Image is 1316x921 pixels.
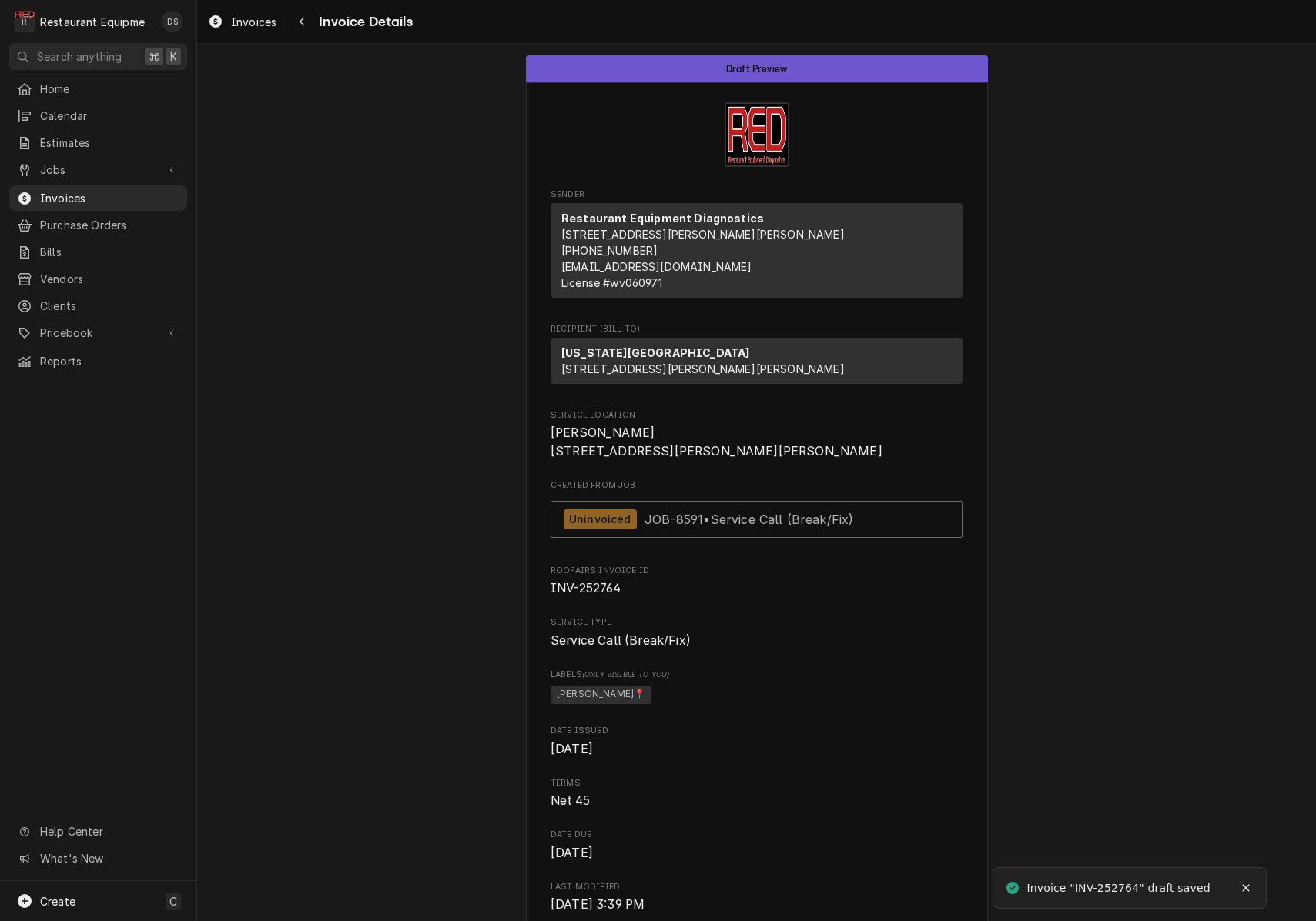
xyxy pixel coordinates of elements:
[290,9,314,34] button: Navigate back
[561,260,752,273] a: [EMAIL_ADDRESS][DOMAIN_NAME]
[561,244,658,257] a: [PHONE_NUMBER]
[551,686,651,704] span: [PERSON_NAME]📍
[40,895,75,908] span: Create
[9,819,187,844] a: Go to Help Center
[551,669,963,681] span: Labels
[551,581,621,596] span: INV-252764
[40,190,179,206] span: Invoices
[551,881,963,893] span: Last Modified
[9,239,187,265] a: Bills
[551,632,963,650] span: Service Type
[9,349,187,374] a: Reports
[561,228,845,241] span: [STREET_ADDRESS][PERSON_NAME][PERSON_NAME]
[14,11,35,32] div: R
[14,11,35,32] div: Restaurant Equipment Diagnostics's Avatar
[551,323,963,335] span: Recipient (Bill To)
[9,103,187,128] a: Calendar
[645,511,853,526] span: JOB-8591 • Service Call (Break/Fix)
[551,424,963,460] span: Service Location
[561,212,764,225] strong: Restaurant Equipment Diagnostics
[551,683,963,706] span: [object Object]
[40,271,179,287] span: Vendors
[40,108,179,124] span: Calendar
[561,362,845,375] span: [STREET_ADDRESS][PERSON_NAME][PERSON_NAME]
[551,338,963,390] div: Recipient (Bill To)
[582,670,669,679] span: (Only Visible to You)
[9,266,187,292] a: Vendors
[551,501,963,539] a: View Job
[1026,880,1212,896] div: Invoice "INV-252764" draft saved
[551,565,963,598] div: Roopairs Invoice ID
[9,157,187,182] a: Go to Jobs
[551,479,963,546] div: Created From Job
[551,409,963,422] span: Service Location
[40,217,179,233] span: Purchase Orders
[162,11,183,32] div: Derek Stewart's Avatar
[551,338,963,384] div: Recipient (Bill To)
[551,896,963,914] span: Last Modified
[314,12,412,32] span: Invoice Details
[551,725,963,758] div: Date Issued
[551,777,963,789] span: Terms
[551,189,963,305] div: Invoice Sender
[551,793,590,808] span: Net 45
[551,844,963,863] span: Date Due
[40,298,179,314] span: Clients
[9,130,187,155] a: Estimates
[551,425,882,459] span: [PERSON_NAME] [STREET_ADDRESS][PERSON_NAME][PERSON_NAME]
[551,633,691,648] span: Service Call (Break/Fix)
[40,14,153,30] div: Restaurant Equipment Diagnostics
[551,189,963,201] span: Sender
[551,565,963,577] span: Roopairs Invoice ID
[551,323,963,391] div: Invoice Recipient
[231,14,276,30] span: Invoices
[551,742,593,756] span: [DATE]
[9,212,187,238] a: Purchase Orders
[551,740,963,759] span: Date Issued
[9,320,187,345] a: Go to Pricebook
[725,102,789,167] img: Logo
[37,48,122,65] span: Search anything
[202,9,283,35] a: Invoices
[551,616,963,649] div: Service Type
[40,325,156,341] span: Pricebook
[551,829,963,841] span: Date Due
[40,353,179,369] span: Reports
[551,579,963,598] span: Roopairs Invoice ID
[9,846,187,871] a: Go to What's New
[9,293,187,319] a: Clients
[169,893,177,909] span: C
[9,43,187,70] button: Search anything⌘K
[551,846,593,860] span: [DATE]
[551,203,963,298] div: Sender
[551,725,963,737] span: Date Issued
[561,276,662,289] span: License # wv060971
[551,829,963,862] div: Date Due
[9,185,187,211] a: Invoices
[40,81,179,97] span: Home
[170,48,177,65] span: K
[561,346,749,359] strong: [US_STATE][GEOGRAPHIC_DATA]
[40,244,179,260] span: Bills
[40,162,156,178] span: Jobs
[162,11,183,32] div: DS
[551,792,963,810] span: Terms
[9,76,187,102] a: Home
[551,669,963,706] div: [object Object]
[551,409,963,461] div: Service Location
[551,203,963,304] div: Sender
[564,509,637,530] div: Uninvoiced
[526,55,988,82] div: Status
[40,135,179,151] span: Estimates
[726,64,787,74] span: Draft Preview
[551,616,963,629] span: Service Type
[551,777,963,810] div: Terms
[40,823,178,839] span: Help Center
[551,897,645,912] span: [DATE] 3:39 PM
[149,48,159,65] span: ⌘
[40,850,178,866] span: What's New
[551,881,963,914] div: Last Modified
[551,479,963,492] span: Created From Job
